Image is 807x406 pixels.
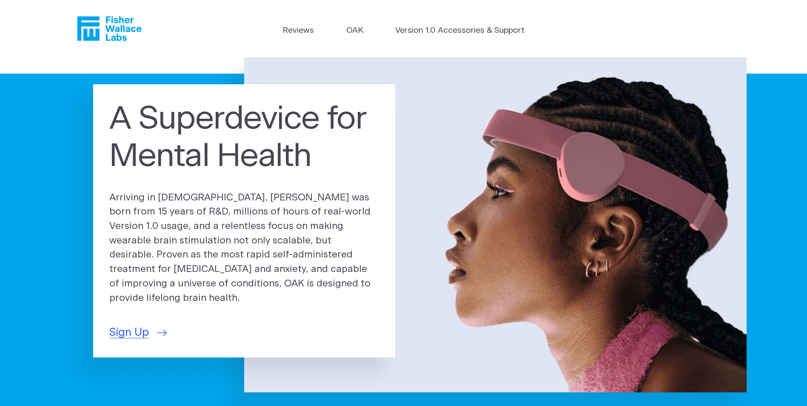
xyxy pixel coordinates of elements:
a: Fisher Wallace [77,16,142,41]
a: Reviews [282,25,314,37]
a: Sign Up [109,324,167,341]
a: OAK [346,25,363,37]
a: Version 1.0 Accessories & Support [395,25,525,37]
h1: A Superdevice for Mental Health [109,100,379,175]
span: Sign Up [109,324,149,341]
p: Arriving in [DEMOGRAPHIC_DATA], [PERSON_NAME] was born from 15 years of R&D, millions of hours of... [109,191,379,306]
